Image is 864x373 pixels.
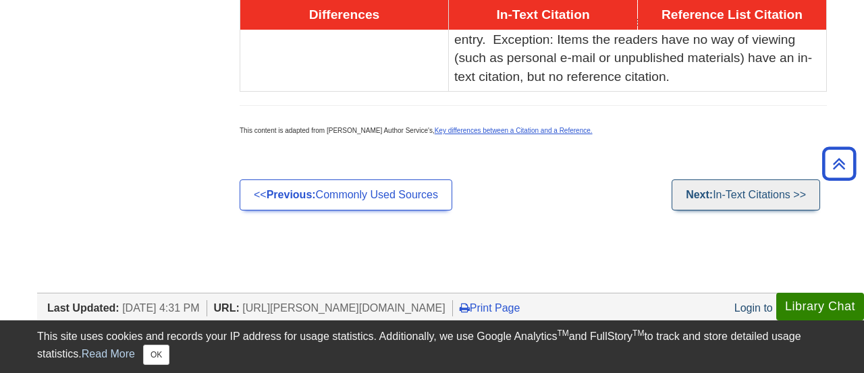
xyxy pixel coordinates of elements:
[776,293,864,320] button: Library Chat
[557,328,568,338] sup: TM
[672,179,820,210] a: Next:In-Text Citations >>
[37,328,827,365] div: This site uses cookies and records your IP address for usage statistics. Additionally, we use Goo...
[661,8,803,22] span: Reference List Citation
[47,302,119,314] span: Last Updated:
[460,302,470,313] i: Print Page
[240,179,452,210] a: <<Previous:Commonly Used Sources
[267,189,316,200] strong: Previous:
[734,302,815,314] a: Login to LibApps
[686,189,713,200] strong: Next:
[731,318,815,330] a: Report a problem
[435,127,593,134] a: Key differences between a Citation and a Reference.
[82,348,135,360] a: Read More
[460,302,520,314] a: Print Page
[496,8,589,22] span: In-Text Citation
[240,127,593,134] span: This content is adapted from [PERSON_NAME] Author Service's,
[309,8,380,22] span: Differences
[143,345,169,365] button: Close
[242,302,446,314] span: [URL][PERSON_NAME][DOMAIN_NAME]
[632,328,644,338] sup: TM
[214,302,240,314] span: URL:
[122,302,199,314] span: [DATE] 4:31 PM
[817,154,861,173] a: Back to Top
